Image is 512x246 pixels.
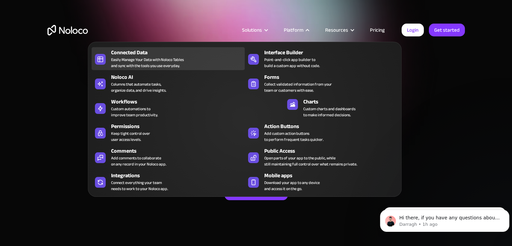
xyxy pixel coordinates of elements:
a: Interface BuilderPoint-and-click app builder tobuild a custom app without code. [245,47,398,70]
a: IntegrationsConnect everything your teamneeds to work to your Noloco app. [92,170,245,193]
div: Noloco AI [111,73,248,81]
a: WorkflowsCustom automations toimprove team productivity. [92,96,245,119]
div: Integrations [111,172,248,180]
div: Solutions [242,26,262,34]
h1: Custom Charts & Dashboards [47,88,465,93]
iframe: Intercom notifications message [377,195,512,243]
div: Custom charts and dashboards to make informed decisions. [303,106,355,118]
div: Add custom action buttons to perform frequent tasks quicker. [264,130,323,143]
div: Columns that automate tasks, organize data, and drive insights. [111,81,166,93]
div: Comments [111,147,248,155]
div: Permissions [111,122,248,130]
div: Forms [264,73,401,81]
div: Keep tight control over user access levels. [111,130,150,143]
div: Point-and-click app builder to build a custom app without code. [264,57,320,69]
div: Open parts of your app to the public, while still maintaining full control over what remains priv... [264,155,357,167]
span: Download your app to any device and access it on the go. [264,180,320,192]
a: Get started [429,24,465,36]
div: Resources [325,26,348,34]
a: CommentsAdd comments to collaborateon any record in your Noloco app. [92,146,245,168]
div: Connect everything your team needs to work to your Noloco app. [111,180,168,192]
div: Workflows [111,98,248,106]
a: Action ButtonsAdd custom action buttonsto perform frequent tasks quicker. [245,121,398,144]
div: Add comments to collaborate on any record in your Noloco app. [111,155,166,167]
div: Platform [284,26,303,34]
div: Custom automations to improve team productivity. [111,106,158,118]
a: Login [402,24,424,36]
div: Easily Manage Your Data with Noloco Tables and sync with the tools you use everyday. [111,57,184,69]
div: Charts [303,98,362,106]
div: Interface Builder [264,49,401,57]
a: Pricing [362,26,393,34]
a: Mobile appsDownload your app to any deviceand access it on the go. [245,170,398,193]
a: Connected DataEasily Manage Your Data with Noloco Tablesand sync with the tools you use everyday. [92,47,245,70]
div: Resources [317,26,362,34]
a: FormsCollect validated information from yourteam or customers with ease. [245,72,398,95]
a: home [47,25,88,35]
nav: Platform [88,32,402,197]
div: Solutions [234,26,275,34]
a: Noloco AIColumns that automate tasks,organize data, and drive insights. [92,72,245,95]
a: PermissionsKeep tight control overuser access levels. [92,121,245,144]
div: Mobile apps [264,172,401,180]
div: Action Buttons [264,122,401,130]
div: Connected Data [111,49,248,57]
div: Collect validated information from your team or customers with ease. [264,81,332,93]
h2: Build Custom Charts & Dashboards for Data Visualization [47,100,465,140]
div: Public Access [264,147,401,155]
a: Public AccessOpen parts of your app to the public, whilestill maintaining full control over what ... [245,146,398,168]
div: Platform [275,26,317,34]
a: ChartsCustom charts and dashboardsto make informed decisions. [284,96,359,119]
